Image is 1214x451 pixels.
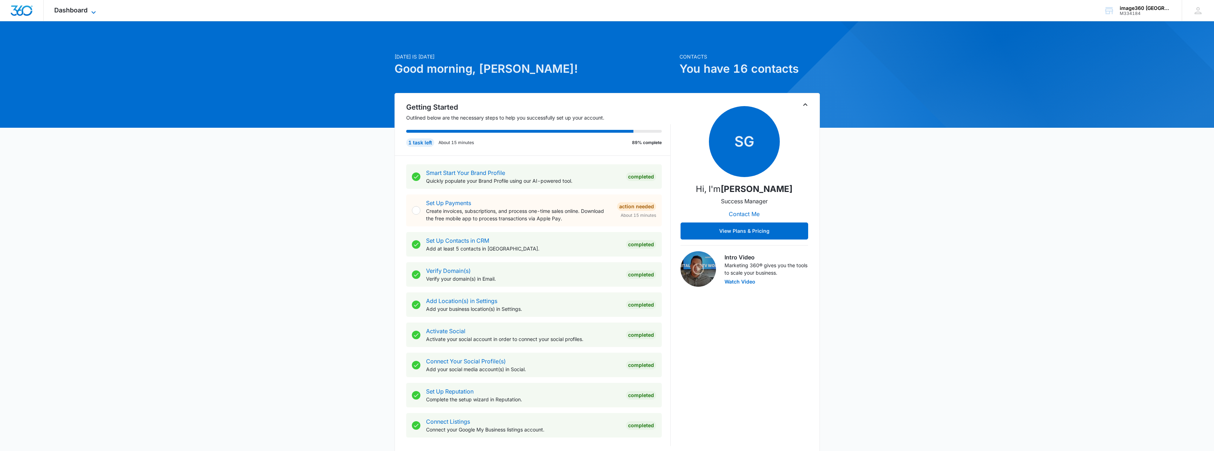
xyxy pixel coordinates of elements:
[426,335,620,343] p: Activate your social account in order to connect your social profiles.
[426,297,497,304] a: Add Location(s) in Settings
[725,279,755,284] button: Watch Video
[426,328,465,335] a: Activate Social
[696,183,793,196] p: Hi, I'm
[395,53,675,60] p: [DATE] is [DATE]
[426,169,505,176] a: Smart Start Your Brand Profile
[725,262,808,276] p: Marketing 360® gives you the tools to scale your business.
[426,237,489,244] a: Set Up Contacts in CRM
[626,172,656,181] div: Completed
[426,305,620,313] p: Add your business location(s) in Settings.
[426,358,506,365] a: Connect Your Social Profile(s)
[406,114,671,121] p: Outlined below are the necessary steps to help you successfully set up your account.
[617,202,656,211] div: Action Needed
[801,100,810,109] button: Toggle Collapse
[426,199,471,207] a: Set Up Payments
[626,270,656,279] div: Completed
[626,421,656,430] div: Completed
[721,184,793,194] strong: [PERSON_NAME]
[679,53,820,60] p: Contacts
[626,301,656,309] div: Completed
[426,426,620,433] p: Connect your Google My Business listings account.
[626,391,656,400] div: Completed
[725,253,808,262] h3: Intro Video
[722,205,767,222] button: Contact Me
[406,102,671,112] h2: Getting Started
[426,177,620,185] p: Quickly populate your Brand Profile using our AI-powered tool.
[426,418,470,425] a: Connect Listings
[1120,11,1171,16] div: account id
[426,388,474,395] a: Set Up Reputation
[426,396,620,403] p: Complete the setup wizard in Reputation.
[721,197,768,205] p: Success Manager
[626,361,656,369] div: Completed
[681,222,808,240] button: View Plans & Pricing
[54,6,88,14] span: Dashboard
[426,275,620,282] p: Verify your domain(s) in Email.
[406,138,434,147] div: 1 task left
[681,251,716,287] img: Intro Video
[626,331,656,339] div: Completed
[438,139,474,146] p: About 15 minutes
[632,139,662,146] p: 89% complete
[395,60,675,77] h1: Good morning, [PERSON_NAME]!
[626,240,656,249] div: Completed
[426,365,620,373] p: Add your social media account(s) in Social.
[709,106,780,177] span: SG
[426,207,611,222] p: Create invoices, subscriptions, and process one-time sales online. Download the free mobile app t...
[1120,5,1171,11] div: account name
[679,60,820,77] h1: You have 16 contacts
[621,212,656,219] span: About 15 minutes
[426,245,620,252] p: Add at least 5 contacts in [GEOGRAPHIC_DATA].
[426,267,471,274] a: Verify Domain(s)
